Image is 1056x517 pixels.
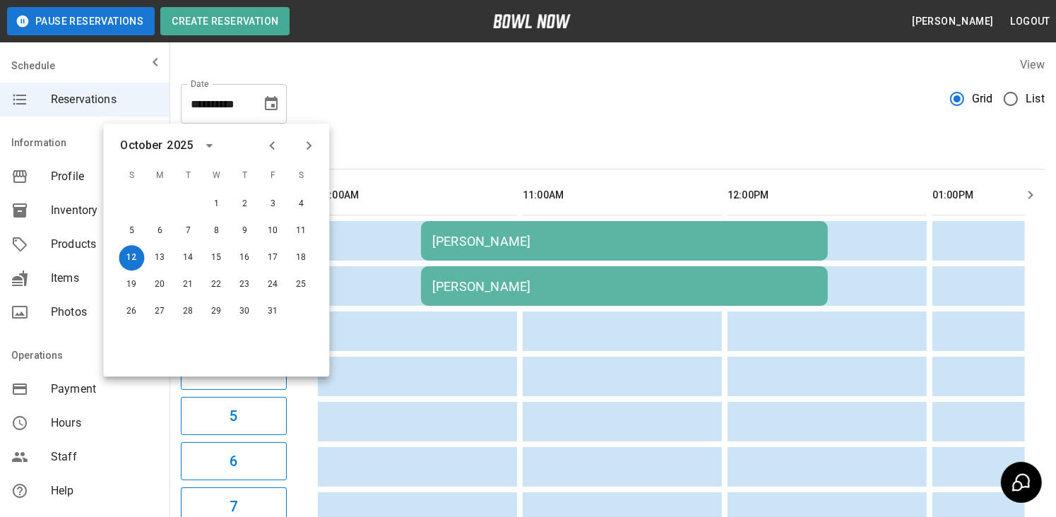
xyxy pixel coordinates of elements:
span: S [288,162,314,190]
button: Oct 10, 2025 [260,218,285,244]
span: List [1026,90,1045,107]
button: [PERSON_NAME] [906,8,999,35]
button: Oct 24, 2025 [260,272,285,297]
button: Oct 18, 2025 [288,245,314,271]
span: Reservations [51,91,158,108]
th: 11:00AM [523,175,722,215]
button: calendar view is open, switch to year view [197,133,221,158]
button: Oct 12, 2025 [119,245,144,271]
span: Inventory [51,202,158,219]
span: S [119,162,144,190]
button: Oct 19, 2025 [119,272,144,297]
button: Oct 26, 2025 [119,299,144,324]
button: Oct 23, 2025 [232,272,257,297]
button: Oct 27, 2025 [147,299,172,324]
div: [PERSON_NAME] [432,279,817,294]
button: Oct 16, 2025 [232,245,257,271]
span: Staff [51,448,158,465]
span: Help [51,482,158,499]
span: Profile [51,168,158,185]
div: October [120,137,162,154]
span: M [147,162,172,190]
button: Create Reservation [160,7,290,35]
img: logo [493,14,571,28]
button: Previous month [260,133,284,158]
button: Oct 5, 2025 [119,218,144,244]
span: Hours [51,415,158,432]
button: Next month [297,133,321,158]
button: Oct 3, 2025 [260,191,285,217]
span: Payment [51,381,158,398]
button: Oct 6, 2025 [147,218,172,244]
th: 10:00AM [318,175,517,215]
span: T [232,162,257,190]
button: Pause Reservations [7,7,155,35]
button: Oct 22, 2025 [203,272,229,297]
button: Oct 29, 2025 [203,299,229,324]
button: Logout [1005,8,1056,35]
button: Choose date, selected date is Oct 12, 2025 [257,90,285,118]
div: 2025 [167,137,193,154]
button: Oct 9, 2025 [232,218,257,244]
span: F [260,162,285,190]
div: inventory tabs [181,135,1045,169]
th: 12:00PM [728,175,927,215]
span: T [175,162,201,190]
h6: 6 [230,450,237,473]
button: Oct 11, 2025 [288,218,314,244]
span: Products [51,236,158,253]
span: Items [51,270,158,287]
button: Oct 13, 2025 [147,245,172,271]
button: Oct 1, 2025 [203,191,229,217]
button: Oct 17, 2025 [260,245,285,271]
button: Oct 4, 2025 [288,191,314,217]
span: W [203,162,229,190]
button: Oct 20, 2025 [147,272,172,297]
button: Oct 30, 2025 [232,299,257,324]
button: Oct 8, 2025 [203,218,229,244]
button: Oct 25, 2025 [288,272,314,297]
label: View [1020,58,1045,71]
button: Oct 31, 2025 [260,299,285,324]
button: Oct 15, 2025 [203,245,229,271]
button: Oct 2, 2025 [232,191,257,217]
button: Oct 7, 2025 [175,218,201,244]
span: Grid [972,90,993,107]
h6: 5 [230,405,237,427]
button: Oct 21, 2025 [175,272,201,297]
button: 6 [181,442,287,480]
button: Oct 28, 2025 [175,299,201,324]
button: Oct 14, 2025 [175,245,201,271]
span: Photos [51,304,158,321]
div: [PERSON_NAME] [432,234,817,249]
button: 5 [181,397,287,435]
